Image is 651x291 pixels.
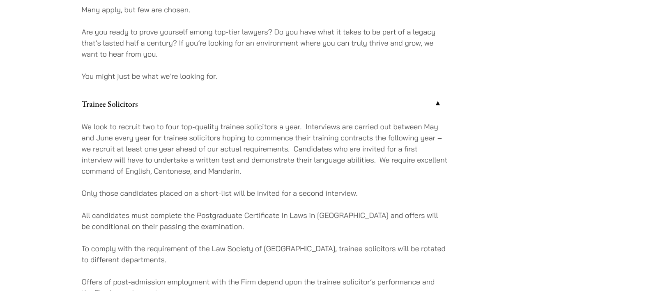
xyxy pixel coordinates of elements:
[82,71,448,82] p: You might just be what we’re looking for.
[82,93,448,115] a: Trainee Solicitors
[82,121,448,176] p: We look to recruit two to four top-quality trainee solicitors a year. Interviews are carried out ...
[82,243,448,265] p: To comply with the requirement of the Law Society of [GEOGRAPHIC_DATA], trainee solicitors will b...
[82,188,448,199] p: Only those candidates placed on a short-list will be invited for a second interview.
[82,26,448,60] p: Are you ready to prove yourself among top-tier lawyers? Do you have what it takes to be part of a...
[82,4,448,15] p: Many apply, but few are chosen.
[82,210,448,232] p: All candidates must complete the Postgraduate Certificate in Laws in [GEOGRAPHIC_DATA] and offers...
